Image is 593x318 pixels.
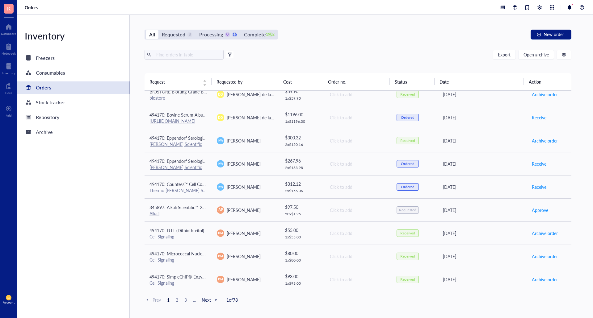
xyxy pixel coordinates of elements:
button: New order [531,30,571,39]
span: Prev [145,297,161,303]
div: Inventory [2,71,15,75]
div: $ 1196.00 [285,111,320,118]
div: Click to add [330,91,387,98]
td: Click to add [324,221,392,245]
th: Cost [278,73,323,90]
span: [PERSON_NAME] [227,161,261,167]
td: Click to add [324,268,392,291]
span: Archive order [532,230,558,237]
div: Click to add [330,276,387,283]
button: Archive order [532,251,558,261]
div: Requested [399,208,416,213]
span: 345897: Alkali Scientific™ 2" Cardboard Freezer Boxes with Drain Holes - Water and Ice Resistant ... [149,204,385,210]
span: Next [202,297,219,303]
a: Dashboard [1,22,16,35]
div: Inventory [17,30,129,42]
div: $ 55.00 [285,227,320,233]
span: 494170: SimpleChIP® Enzymatic Cell Lysis Buffers A & B [149,274,259,280]
a: [URL][DOMAIN_NAME] [149,118,195,124]
button: Export [493,50,516,60]
div: 16 [232,32,237,37]
div: Notebook [2,52,16,55]
div: Requested [162,30,185,39]
a: Notebook [2,42,16,55]
div: Repository [36,113,59,122]
div: $ 93.00 [285,273,320,280]
div: Click to add [330,114,387,121]
span: Request [149,78,199,85]
div: Received [400,231,415,236]
span: Receive [532,160,546,167]
a: Orders [17,81,129,94]
div: Received [400,277,415,282]
div: segmented control [145,30,278,39]
div: 1 x $ 80.00 [285,258,320,263]
div: [DATE] [443,91,522,98]
button: Approve [532,205,549,215]
div: Click to add [330,207,387,213]
a: Consumables [17,67,129,79]
div: Thermo [PERSON_NAME] Scientific [149,188,207,193]
span: Receive [532,184,546,190]
div: 1 x $ 55.00 [285,235,320,240]
div: [DATE] [443,276,522,283]
button: Receive [532,159,547,169]
a: [PERSON_NAME] Scientific [149,164,202,170]
button: Receive [532,113,547,122]
span: KW [218,185,223,189]
span: 1 [165,297,172,303]
span: ... [191,297,198,303]
div: Account [3,300,15,304]
td: Click to add [324,245,392,268]
div: Archive [36,128,53,136]
a: [PERSON_NAME] Scientific [149,141,202,147]
div: [DATE] [443,207,522,213]
div: Dashboard [1,32,16,35]
div: Complete [244,30,266,39]
span: 2 [173,297,181,303]
div: [DATE] [443,184,522,190]
div: [DATE] [443,253,522,260]
a: Inventory [2,61,15,75]
a: Stock tracker [17,96,129,109]
span: DM [218,254,223,258]
div: Ordered [401,184,414,189]
span: DD [218,92,223,97]
div: 2 x $ 133.98 [285,165,320,170]
div: Click to add [330,160,387,167]
a: Orders [25,5,39,10]
div: All [149,30,155,39]
span: [PERSON_NAME] [227,276,261,283]
div: Ordered [401,115,414,120]
span: SJ [7,296,10,299]
div: Click to add [330,230,387,237]
span: [PERSON_NAME] [227,253,261,259]
div: Add [6,114,12,117]
span: 494170: Micrococcal Nuclease [149,250,208,257]
div: Freezers [36,54,55,62]
div: $ 312.12 [285,180,320,187]
button: Archive order [532,89,558,99]
th: Action [524,73,569,90]
span: AP [218,207,223,213]
a: Alkali [149,210,159,217]
div: 8 [187,32,192,37]
div: $ 59.90 [285,88,320,95]
span: Archive order [532,253,558,260]
div: 1902 [268,32,273,37]
button: Archive order [532,275,558,284]
span: [PERSON_NAME] [227,230,261,236]
td: Click to add [324,175,392,198]
div: [DATE] [443,137,522,144]
span: Archive order [532,137,558,144]
div: Click to add [330,253,387,260]
td: Click to add [324,198,392,221]
span: Archive order [532,91,558,98]
div: [DATE] [443,160,522,167]
th: Order no. [323,73,390,90]
div: 0 [225,32,230,37]
a: Archive [17,126,129,138]
span: 494170: Eppendorf Serological Pipets, sterile, free of detectable pyrogens, DNA, RNase and DNase.... [149,158,459,164]
span: Open archive [524,52,549,57]
span: [PERSON_NAME] [227,138,261,144]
